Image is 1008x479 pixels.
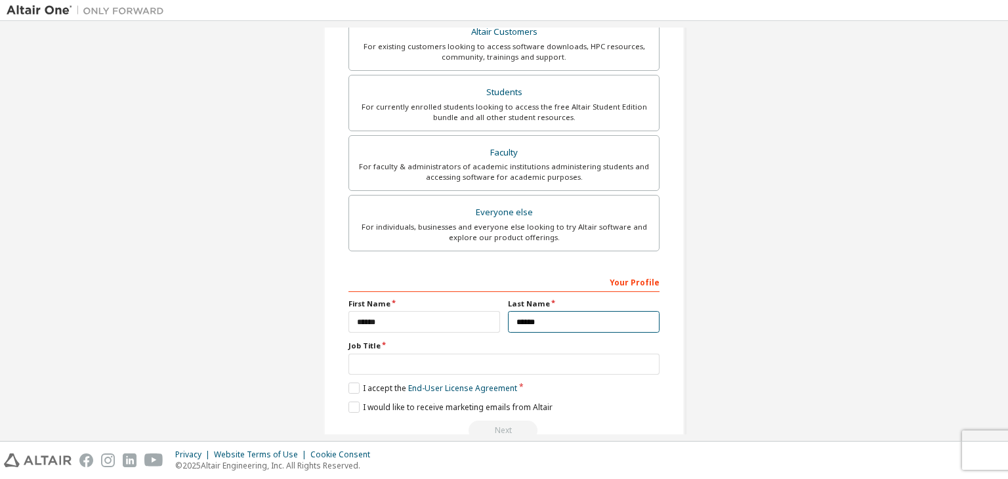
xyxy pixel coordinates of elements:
img: instagram.svg [101,453,115,467]
label: Job Title [348,341,660,351]
div: For existing customers looking to access software downloads, HPC resources, community, trainings ... [357,41,651,62]
div: Website Terms of Use [214,449,310,460]
div: Cookie Consent [310,449,378,460]
div: For faculty & administrators of academic institutions administering students and accessing softwa... [357,161,651,182]
label: First Name [348,299,500,309]
div: For currently enrolled students looking to access the free Altair Student Edition bundle and all ... [357,102,651,123]
img: youtube.svg [144,453,163,467]
img: Altair One [7,4,171,17]
div: Read and acccept EULA to continue [348,421,660,440]
label: I would like to receive marketing emails from Altair [348,402,553,413]
label: Last Name [508,299,660,309]
img: facebook.svg [79,453,93,467]
div: Your Profile [348,271,660,292]
a: End-User License Agreement [408,383,517,394]
div: Everyone else [357,203,651,222]
div: Privacy [175,449,214,460]
div: For individuals, businesses and everyone else looking to try Altair software and explore our prod... [357,222,651,243]
label: I accept the [348,383,517,394]
div: Faculty [357,144,651,162]
img: altair_logo.svg [4,453,72,467]
img: linkedin.svg [123,453,136,467]
p: © 2025 Altair Engineering, Inc. All Rights Reserved. [175,460,378,471]
div: Students [357,83,651,102]
div: Altair Customers [357,23,651,41]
